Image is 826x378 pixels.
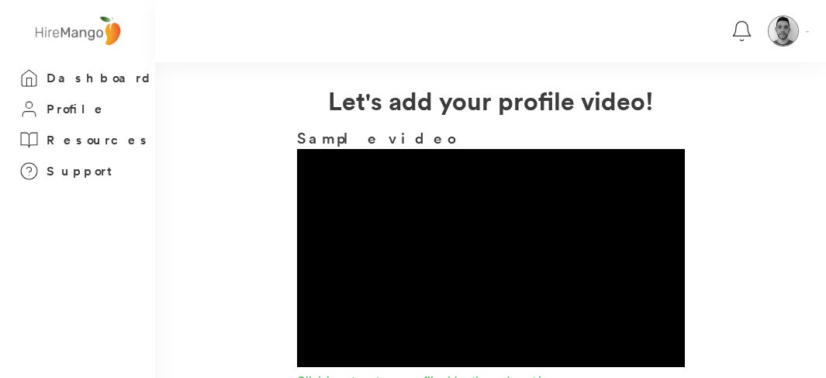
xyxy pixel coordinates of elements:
[155,81,826,119] h2: Let's add your profile video!
[806,31,809,33] img: Vector
[47,130,151,150] h3: Resources
[47,68,155,88] h3: Dashboard
[297,127,685,149] h3: Sample video
[769,16,798,46] img: photo_2025-02-28_16-49-25.jpg.png
[47,161,119,181] h3: Support
[47,99,107,119] h3: Profile
[30,13,125,50] img: logo%20-%20hiremango%20gray.png
[297,149,685,367] div: Video Player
